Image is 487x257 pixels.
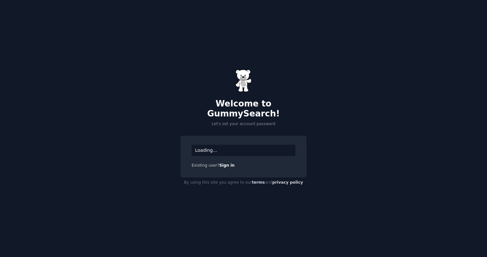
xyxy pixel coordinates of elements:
[272,180,303,185] a: privacy policy
[252,180,265,185] a: terms
[180,99,307,119] h2: Welcome to GummySearch!
[219,163,235,168] a: Sign in
[192,145,295,156] div: Loading...
[180,121,307,127] p: Let's set your account password
[235,69,252,92] img: Gummy Bear
[180,178,307,188] div: By using this site you agree to our and
[192,163,219,168] span: Existing user?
